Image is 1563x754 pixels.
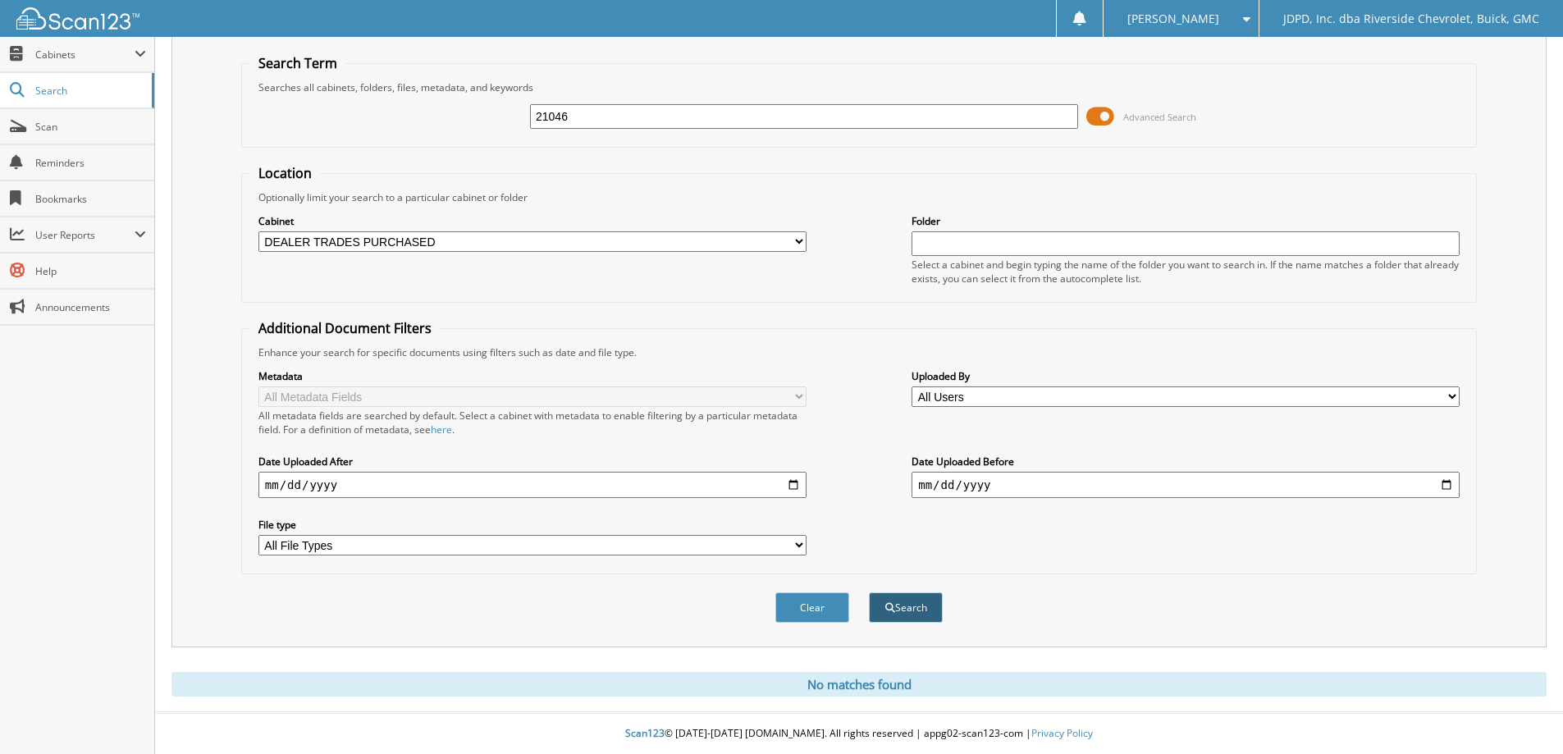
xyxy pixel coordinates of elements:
label: Date Uploaded After [258,455,807,468]
span: [PERSON_NAME] [1127,14,1219,24]
img: scan123-logo-white.svg [16,7,139,30]
label: Uploaded By [912,369,1460,383]
button: Clear [775,592,849,623]
button: Search [869,592,943,623]
input: end [912,472,1460,498]
div: All metadata fields are searched by default. Select a cabinet with metadata to enable filtering b... [258,409,807,436]
label: Date Uploaded Before [912,455,1460,468]
div: No matches found [171,672,1547,697]
span: Advanced Search [1123,111,1196,123]
legend: Search Term [250,54,345,72]
legend: Additional Document Filters [250,319,440,337]
span: Help [35,264,146,278]
label: Cabinet [258,214,807,228]
a: here [431,423,452,436]
label: File type [258,518,807,532]
span: Cabinets [35,48,135,62]
a: Privacy Policy [1031,726,1093,740]
label: Metadata [258,369,807,383]
span: Search [35,84,144,98]
span: Scan123 [625,726,665,740]
div: Enhance your search for specific documents using filters such as date and file type. [250,345,1468,359]
legend: Location [250,164,320,182]
iframe: Chat Widget [1481,675,1563,754]
span: User Reports [35,228,135,242]
div: Select a cabinet and begin typing the name of the folder you want to search in. If the name match... [912,258,1460,286]
span: Announcements [35,300,146,314]
label: Folder [912,214,1460,228]
div: Optionally limit your search to a particular cabinet or folder [250,190,1468,204]
input: start [258,472,807,498]
div: © [DATE]-[DATE] [DOMAIN_NAME]. All rights reserved | appg02-scan123-com | [155,714,1563,754]
span: Bookmarks [35,192,146,206]
div: Searches all cabinets, folders, files, metadata, and keywords [250,80,1468,94]
span: Reminders [35,156,146,170]
span: JDPD, Inc. dba Riverside Chevrolet, Buick, GMC [1283,14,1539,24]
span: Scan [35,120,146,134]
